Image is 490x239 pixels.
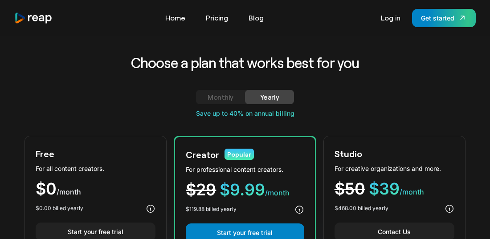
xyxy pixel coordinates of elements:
span: /month [57,187,81,196]
span: $29 [186,180,216,199]
div: Save up to 40% on annual billing [24,109,465,118]
div: Yearly [256,92,283,102]
div: Free [36,147,54,160]
div: Monthly [207,92,234,102]
a: Pricing [201,11,233,25]
div: Creator [186,148,219,161]
a: Log in [376,11,405,25]
div: For professional content creators. [186,165,304,174]
div: For creative organizations and more. [335,164,454,173]
div: $468.00 billed yearly [335,204,388,212]
span: /month [265,188,290,197]
div: $119.88 billed yearly [186,205,237,213]
span: /month [400,187,424,196]
div: Get started [421,13,454,23]
div: For all content creators. [36,164,155,173]
div: Studio [335,147,362,160]
div: $0.00 billed yearly [36,204,83,212]
span: $50 [335,179,365,198]
span: $9.99 [220,180,265,199]
a: home [14,12,53,24]
a: Blog [244,11,268,25]
div: Popular [225,149,254,160]
a: Home [161,11,190,25]
h2: Choose a plan that works best for you [61,53,429,72]
span: $39 [369,179,400,198]
div: $0 [36,181,155,197]
a: Get started [412,9,476,27]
